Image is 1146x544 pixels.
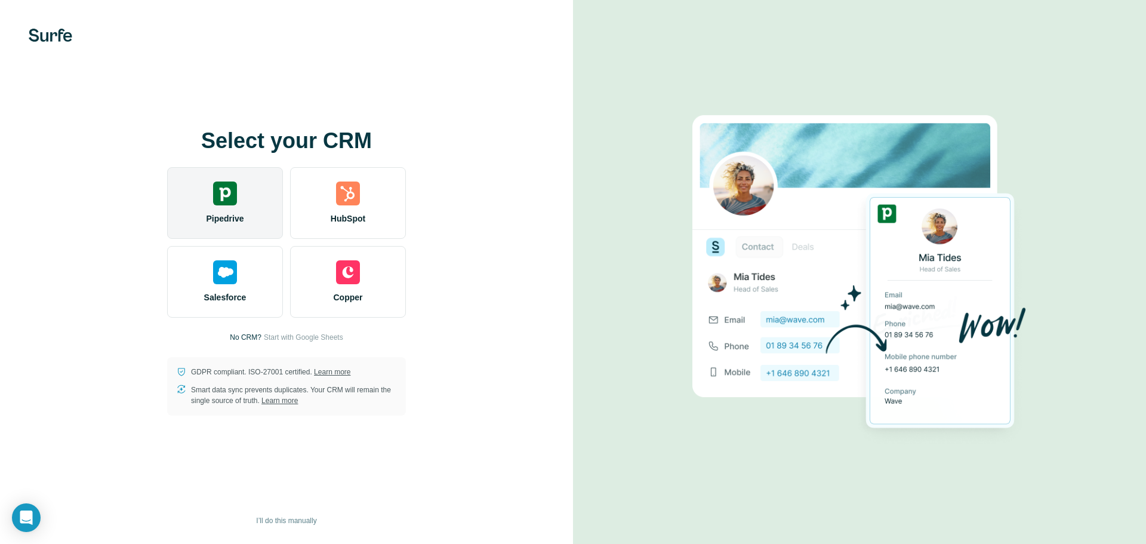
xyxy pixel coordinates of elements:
img: PIPEDRIVE image [692,95,1027,450]
span: Copper [334,291,363,303]
button: I’ll do this manually [248,512,325,530]
h1: Select your CRM [167,129,406,153]
img: salesforce's logo [213,260,237,284]
a: Learn more [261,397,298,405]
span: Pipedrive [206,213,244,225]
span: HubSpot [331,213,365,225]
p: No CRM? [230,332,261,343]
img: pipedrive's logo [213,182,237,205]
button: Start with Google Sheets [264,332,343,343]
img: hubspot's logo [336,182,360,205]
span: Salesforce [204,291,247,303]
a: Learn more [314,368,350,376]
span: I’ll do this manually [256,515,316,526]
p: GDPR compliant. ISO-27001 certified. [191,367,350,377]
img: copper's logo [336,260,360,284]
p: Smart data sync prevents duplicates. Your CRM will remain the single source of truth. [191,385,396,406]
img: Surfe's logo [29,29,72,42]
div: Open Intercom Messenger [12,503,41,532]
